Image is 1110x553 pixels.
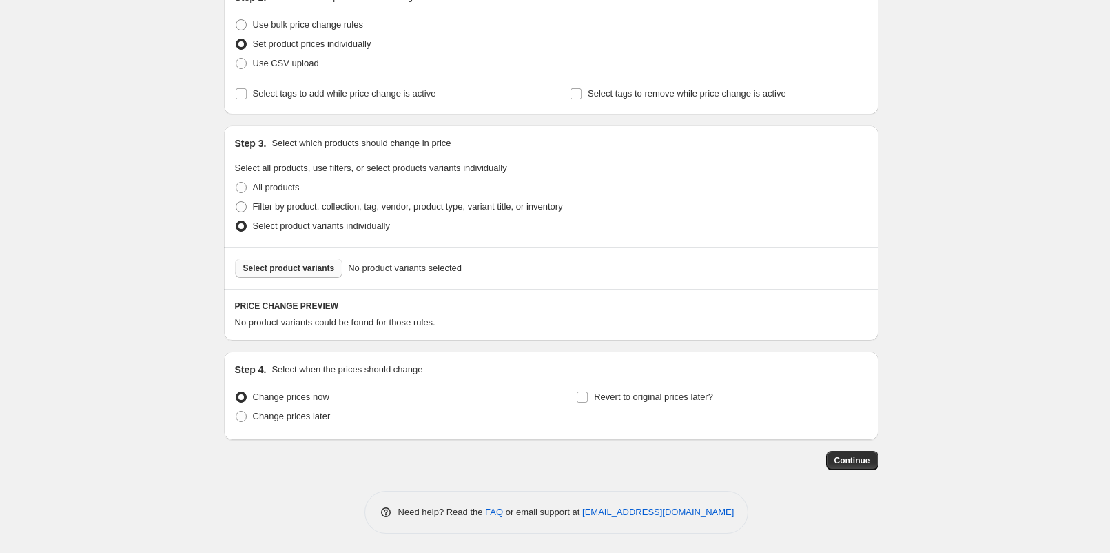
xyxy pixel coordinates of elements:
p: Select when the prices should change [271,363,422,376]
span: Filter by product, collection, tag, vendor, product type, variant title, or inventory [253,201,563,212]
span: Revert to original prices later? [594,392,713,402]
span: Use CSV upload [253,58,319,68]
span: No product variants could be found for those rules. [235,317,435,328]
span: Set product prices individually [253,39,371,49]
h6: PRICE CHANGE PREVIEW [235,301,867,312]
p: Select which products should change in price [271,137,451,150]
span: Change prices later [253,411,331,421]
span: All products [253,182,300,192]
span: Select product variants [243,263,335,274]
span: Need help? Read the [398,507,486,517]
a: FAQ [485,507,503,517]
a: [EMAIL_ADDRESS][DOMAIN_NAME] [582,507,734,517]
span: Select all products, use filters, or select products variants individually [235,163,507,173]
h2: Step 3. [235,137,267,150]
span: Select product variants individually [253,221,390,231]
span: Select tags to add while price change is active [253,88,436,99]
span: Use bulk price change rules [253,19,363,30]
button: Continue [826,451,878,470]
span: or email support at [503,507,582,517]
span: Select tags to remove while price change is active [588,88,786,99]
span: No product variants selected [348,261,462,275]
span: Change prices now [253,392,329,402]
button: Select product variants [235,259,343,278]
span: Continue [834,455,870,466]
h2: Step 4. [235,363,267,376]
